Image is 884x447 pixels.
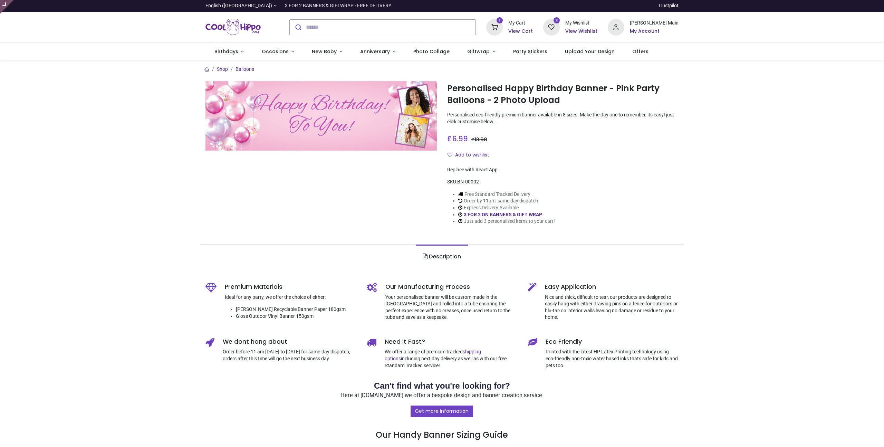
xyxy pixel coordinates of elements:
a: Occasions [253,43,303,61]
a: Balloons [236,66,254,72]
li: Express Delivery Available [458,205,555,211]
a: 1 [486,24,503,29]
p: Your personalised banner will be custom made in the [GEOGRAPHIC_DATA] and rolled into a tube ensu... [385,294,518,321]
div: Replace with React App. [447,167,679,173]
span: Birthdays [214,48,238,55]
a: Giftwrap [458,43,504,61]
a: Anniversary [351,43,404,61]
span: BN-00002 [457,179,479,184]
li: [PERSON_NAME] Recyclable Banner Paper 180gsm [236,306,356,313]
a: New Baby [303,43,352,61]
div: SKU: [447,179,679,186]
span: New Baby [312,48,337,55]
span: £ [447,134,468,144]
h3: Our Handy Banner Sizing Guide [205,405,679,441]
a: English ([GEOGRAPHIC_DATA]) [205,2,277,9]
a: Trustpilot [658,2,679,9]
li: Gloss Outdoor Vinyl Banner 150gsm [236,313,356,320]
a: Logo of Cool Hippo [205,18,261,37]
p: Nice and thick, difficult to tear, our products are designed to easily hang with either drawing p... [545,294,679,321]
div: My Wishlist [565,20,597,27]
span: Occasions [262,48,289,55]
p: Ideal for any party, we offer the choice of either: [225,294,356,301]
a: My Account [630,28,679,35]
h5: Our Manufacturing Process [385,283,518,291]
li: Free Standard Tracked Delivery [458,191,555,198]
a: Birthdays [205,43,253,61]
div: 3 FOR 2 BANNERS & GIFTWRAP - FREE DELIVERY [285,2,391,9]
span: Offers [632,48,648,55]
h5: We dont hang about [223,337,356,346]
sup: 2 [554,17,560,24]
li: Order by 11am, same day dispatch [458,198,555,205]
span: Anniversary [360,48,390,55]
button: Add to wishlistAdd to wishlist [447,149,495,161]
span: Party Stickers [513,48,547,55]
div: [PERSON_NAME] Main [630,20,679,27]
h1: Personalised Happy Birthday Banner - Pink Party Balloons - 2 Photo Upload [447,83,679,106]
img: Personalised Happy Birthday Banner - Pink Party Balloons - 2 Photo Upload [205,81,437,151]
h2: Can't find what you're looking for? [205,380,679,392]
span: Photo Collage [413,48,450,55]
a: 2 [543,24,560,29]
sup: 1 [497,17,503,24]
p: Here at [DOMAIN_NAME] we offer a bespoke design and banner creation service. [205,392,679,400]
a: Description [416,245,468,269]
p: Printed with the latest HP Latex Printing technology using eco-friendly non-toxic water based ink... [546,349,679,369]
li: Just add 3 personalised items to your cart! [458,218,555,225]
span: Giftwrap [467,48,490,55]
span: 13.98 [474,136,487,143]
h5: Premium Materials [225,283,356,291]
p: We offer a range of premium tracked including next day delivery as well as with our free Standard... [385,349,518,369]
a: View Wishlist [565,28,597,35]
span: Upload Your Design [565,48,615,55]
a: 3 FOR 2 ON BANNERS & GIFT WRAP [464,212,542,217]
p: Order before 11 am [DATE] to [DATE] for same-day dispatch, orders after this time will go the nex... [223,349,356,362]
h5: Easy Application [545,283,679,291]
i: Add to wishlist [448,152,452,157]
p: Personalised eco-friendly premium banner available in 8 sizes. Make the day one to remember, its ... [447,112,679,125]
h5: Eco Friendly [546,337,679,346]
button: Submit [290,20,306,35]
img: Cool Hippo [205,18,261,37]
span: 6.99 [452,134,468,144]
h5: Need it Fast? [385,337,518,346]
a: View Cart [508,28,533,35]
span: £ [471,136,487,143]
a: Get more information [411,406,473,417]
a: Shop [217,66,228,72]
div: My Cart [508,20,533,27]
